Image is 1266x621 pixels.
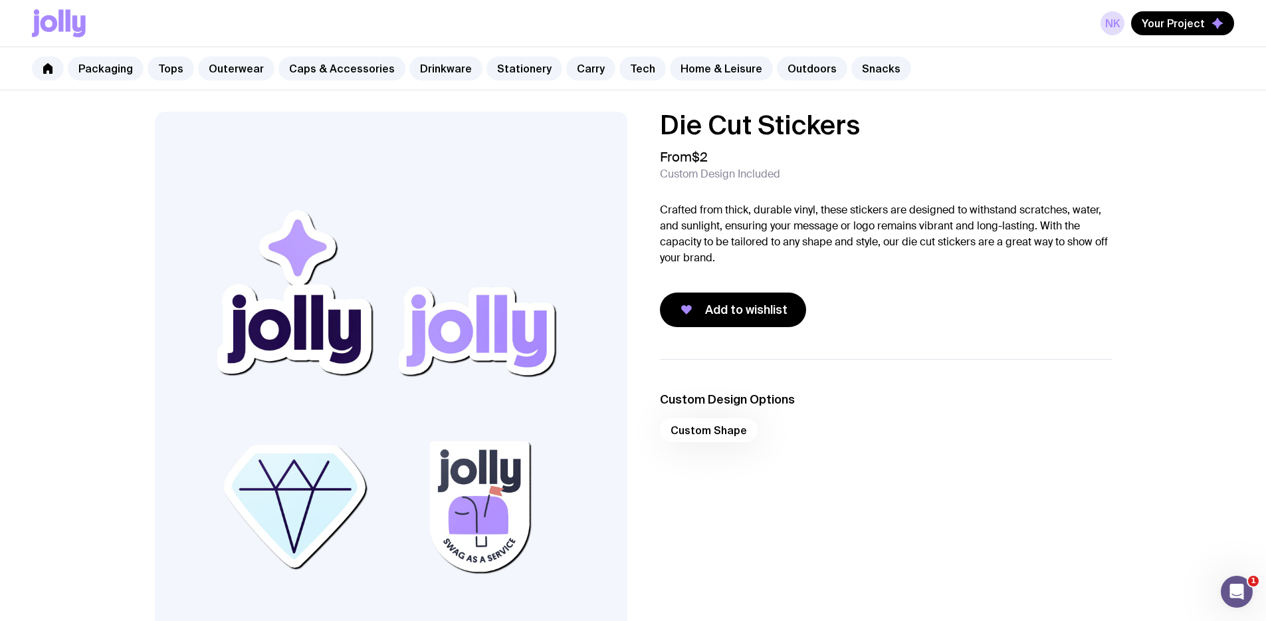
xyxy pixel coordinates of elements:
[660,392,1112,408] h3: Custom Design Options
[670,57,773,80] a: Home & Leisure
[1101,11,1124,35] a: NK
[851,57,911,80] a: Snacks
[148,57,194,80] a: Tops
[1131,11,1234,35] button: Your Project
[1221,576,1253,608] iframe: Intercom live chat
[692,148,708,166] span: $2
[619,57,666,80] a: Tech
[660,293,806,327] button: Add to wishlist
[1248,576,1259,586] span: 1
[198,57,274,80] a: Outerwear
[660,149,708,165] span: From
[1142,17,1205,30] span: Your Project
[409,57,482,80] a: Drinkware
[278,57,405,80] a: Caps & Accessories
[660,168,780,181] span: Custom Design Included
[777,57,847,80] a: Outdoors
[486,57,562,80] a: Stationery
[566,57,615,80] a: Carry
[660,112,1112,138] h1: Die Cut Stickers
[705,302,788,318] span: Add to wishlist
[660,202,1112,266] p: Crafted from thick, durable vinyl, these stickers are designed to withstand scratches, water, and...
[68,57,144,80] a: Packaging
